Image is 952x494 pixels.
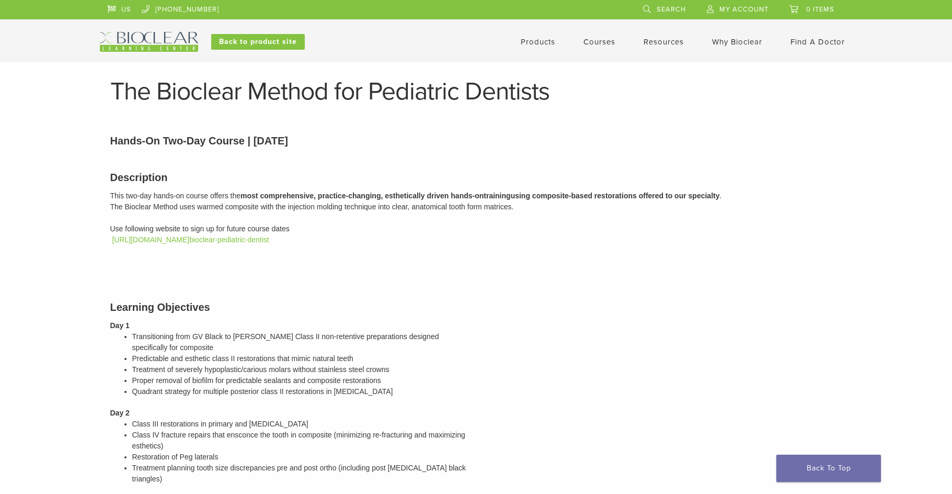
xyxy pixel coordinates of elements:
span: The Bioclear Method uses warmed composite with the injection molding technique into clear, anatom... [110,203,514,211]
span: Class III restorations in primary and [MEDICAL_DATA] [132,420,308,428]
img: Bioclear [100,32,198,52]
a: Products [521,37,555,47]
span: Class IV fracture repairs that ensconce the tooth in composite (minimizing re-fracturing and maxi... [132,431,465,450]
b: Day 2 [110,409,130,417]
span: My Account [719,5,769,14]
span: Quadrant strategy for multiple posterior class II restorations in [MEDICAL_DATA] [132,387,393,396]
h3: Description [110,170,842,185]
span: training [484,192,510,200]
a: Find A Doctor [790,37,845,47]
span: Proper removal of biofilm for predictable sealants and composite restorations [132,376,381,385]
a: Resources [644,37,684,47]
span: Treatment planning tooth size discrepancies pre and post ortho (including post [MEDICAL_DATA] bla... [132,464,466,483]
span: most comprehensive, practice-changing, esthetically driven hands-on [240,192,484,200]
span: . [719,192,721,200]
b: Day 1 [110,321,130,330]
span: Predictable and esthetic class II restorations that mimic natural teeth [132,354,353,363]
span: Search [657,5,686,14]
span: This two-day hands-on course offers the [110,192,241,200]
span: Restoration of Peg laterals [132,453,219,461]
a: Back To Top [776,455,881,482]
a: Courses [583,37,615,47]
span: 0 items [806,5,834,14]
h1: The Bioclear Method for Pediatric Dentists [110,79,842,104]
span: Treatment of severely hypoplastic/carious molars without stainless steel crowns [132,365,389,374]
h3: Learning Objectives [110,299,468,315]
a: Why Bioclear [712,37,762,47]
span: using composite-based restorations offered to our specialty [511,192,720,200]
span: Transitioning from GV Black to [PERSON_NAME] Class II non-retentive preparations designed specifi... [132,332,439,352]
p: Hands-On Two-Day Course | [DATE] [110,133,842,149]
div: Use following website to sign up for future course dates [110,223,842,234]
a: Back to product site [211,34,305,50]
a: [URL][DOMAIN_NAME]bioclear-pediatric-dentist [112,235,269,244]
